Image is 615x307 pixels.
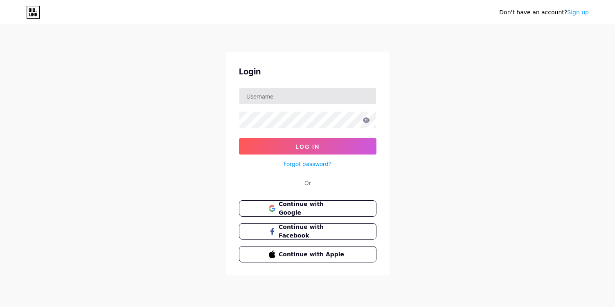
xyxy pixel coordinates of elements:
[239,223,376,240] button: Continue with Facebook
[279,200,346,217] span: Continue with Google
[239,138,376,155] button: Log In
[279,250,346,259] span: Continue with Apple
[284,159,331,168] a: Forgot password?
[239,246,376,262] button: Continue with Apple
[304,179,311,187] div: Or
[239,88,376,104] input: Username
[567,9,589,16] a: Sign up
[239,65,376,78] div: Login
[279,223,346,240] span: Continue with Facebook
[499,8,589,17] div: Don't have an account?
[239,200,376,217] button: Continue with Google
[295,143,320,150] span: Log In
